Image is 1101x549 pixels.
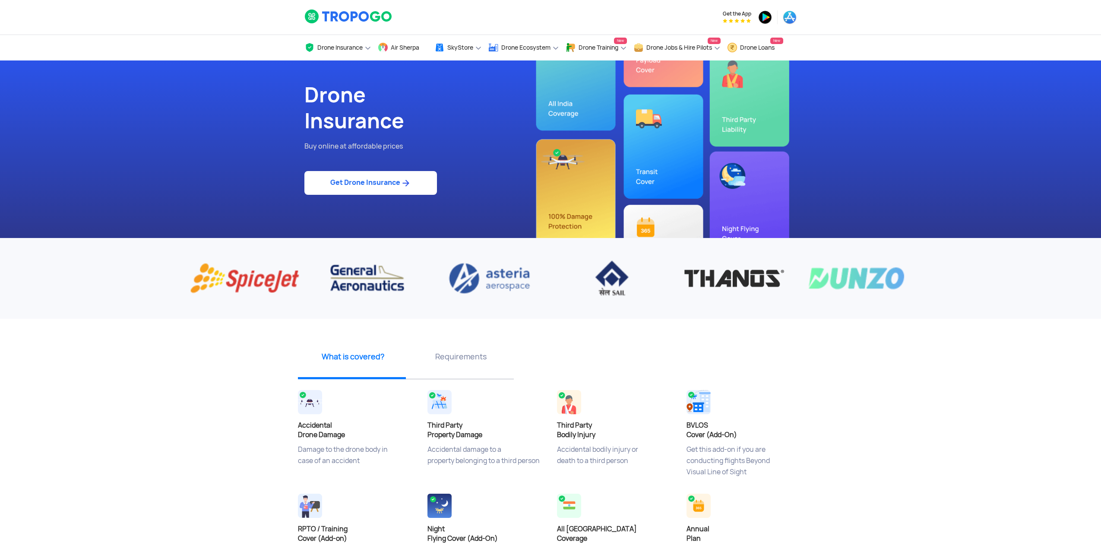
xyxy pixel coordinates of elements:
a: Drone Ecosystem [488,35,559,60]
h4: Night Flying Cover (Add-On) [427,524,544,543]
img: ic_arrow_forward_blue.svg [400,178,411,188]
span: New [708,38,721,44]
a: SkyStore [434,35,482,60]
h4: RPTO / Training Cover (Add-on) [298,524,414,543]
img: ic_playstore.png [758,10,772,24]
img: Asteria aerospace [435,260,544,297]
h4: Third Party Property Damage [427,421,544,440]
span: Drone Training [579,44,618,51]
span: SkyStore [447,44,473,51]
span: Get the App [723,10,751,17]
a: Drone LoansNew [727,35,783,60]
h4: BVLOS Cover (Add-On) [687,421,803,440]
h4: Accidental Drone Damage [298,421,414,440]
img: logoHeader.svg [304,9,393,24]
img: General Aeronautics [313,260,422,297]
img: Spice Jet [190,260,299,297]
img: IISCO Steel Plant [557,260,666,297]
a: Get Drone Insurance [304,171,437,195]
span: New [770,38,783,44]
a: Drone Insurance [304,35,371,60]
p: Accidental bodily injury or death to a third person [557,444,674,487]
a: Drone Jobs & Hire PilotsNew [633,35,721,60]
img: Dunzo [802,260,911,297]
span: Drone Jobs & Hire Pilots [646,44,712,51]
p: Requirements [410,351,512,362]
a: Air Sherpa [378,35,428,60]
p: What is covered? [302,351,404,362]
h4: All [GEOGRAPHIC_DATA] Coverage [557,524,674,543]
span: Drone Ecosystem [501,44,550,51]
h4: Third Party Bodily Injury [557,421,674,440]
span: New [614,38,627,44]
p: Damage to the drone body in case of an accident [298,444,414,487]
span: Drone Loans [740,44,775,51]
p: Accidental damage to a property belonging to a third person [427,444,544,487]
h4: Annual Plan [687,524,803,543]
span: Drone Insurance [317,44,363,51]
h1: Drone Insurance [304,82,544,134]
img: App Raking [723,19,751,23]
span: Air Sherpa [391,44,419,51]
img: Thanos Technologies [680,260,789,297]
p: Buy online at affordable prices [304,141,544,152]
a: Drone TrainingNew [566,35,627,60]
img: ic_appstore.png [783,10,797,24]
p: Get this add-on if you are conducting flights Beyond Visual Line of Sight [687,444,803,487]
